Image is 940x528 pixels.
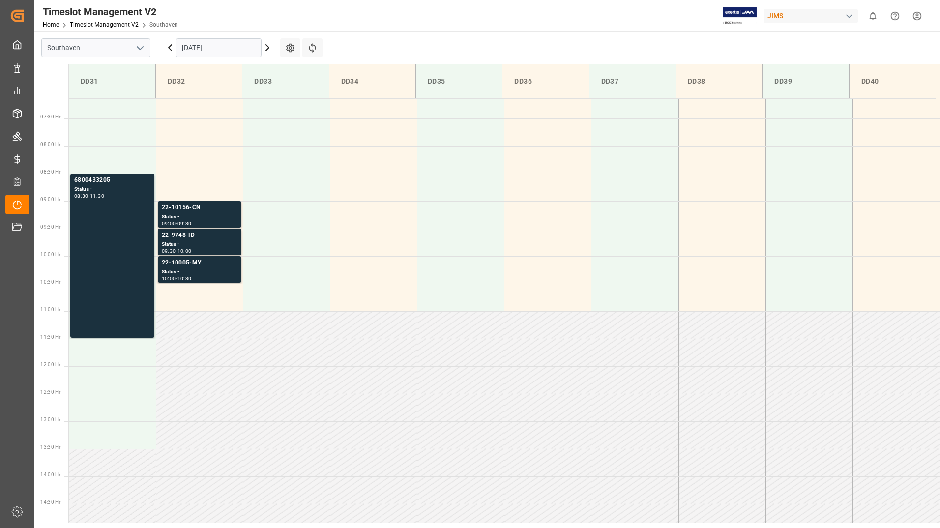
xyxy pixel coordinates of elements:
[74,185,150,194] div: Status -
[74,176,150,185] div: 6800433205
[40,444,60,450] span: 13:30 Hr
[177,221,192,226] div: 09:30
[40,114,60,119] span: 07:30 Hr
[764,9,858,23] div: JIMS
[77,72,147,90] div: DD31
[162,240,237,249] div: Status -
[40,197,60,202] span: 09:00 Hr
[162,231,237,240] div: 22-9748-ID
[162,213,237,221] div: Status -
[162,203,237,213] div: 22-10156-CN
[88,194,90,198] div: -
[40,499,60,505] span: 14:30 Hr
[43,4,178,19] div: Timeslot Management V2
[40,142,60,147] span: 08:00 Hr
[884,5,906,27] button: Help Center
[176,249,177,253] div: -
[337,72,408,90] div: DD34
[162,249,176,253] div: 09:30
[43,21,59,28] a: Home
[176,221,177,226] div: -
[40,252,60,257] span: 10:00 Hr
[40,389,60,395] span: 12:30 Hr
[40,279,60,285] span: 10:30 Hr
[177,276,192,281] div: 10:30
[164,72,234,90] div: DD32
[74,194,88,198] div: 08:30
[162,268,237,276] div: Status -
[40,362,60,367] span: 12:00 Hr
[684,72,754,90] div: DD38
[40,169,60,175] span: 08:30 Hr
[770,72,841,90] div: DD39
[424,72,494,90] div: DD35
[40,307,60,312] span: 11:00 Hr
[162,276,176,281] div: 10:00
[177,249,192,253] div: 10:00
[40,472,60,477] span: 14:00 Hr
[162,221,176,226] div: 09:00
[862,5,884,27] button: show 0 new notifications
[857,72,928,90] div: DD40
[510,72,581,90] div: DD36
[597,72,668,90] div: DD37
[70,21,139,28] a: Timeslot Management V2
[764,6,862,25] button: JIMS
[40,224,60,230] span: 09:30 Hr
[162,258,237,268] div: 22-10005-MY
[41,38,150,57] input: Type to search/select
[250,72,321,90] div: DD33
[176,276,177,281] div: -
[90,194,104,198] div: 11:30
[132,40,147,56] button: open menu
[40,334,60,340] span: 11:30 Hr
[723,7,757,25] img: Exertis%20JAM%20-%20Email%20Logo.jpg_1722504956.jpg
[40,417,60,422] span: 13:00 Hr
[176,38,262,57] input: DD.MM.YYYY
